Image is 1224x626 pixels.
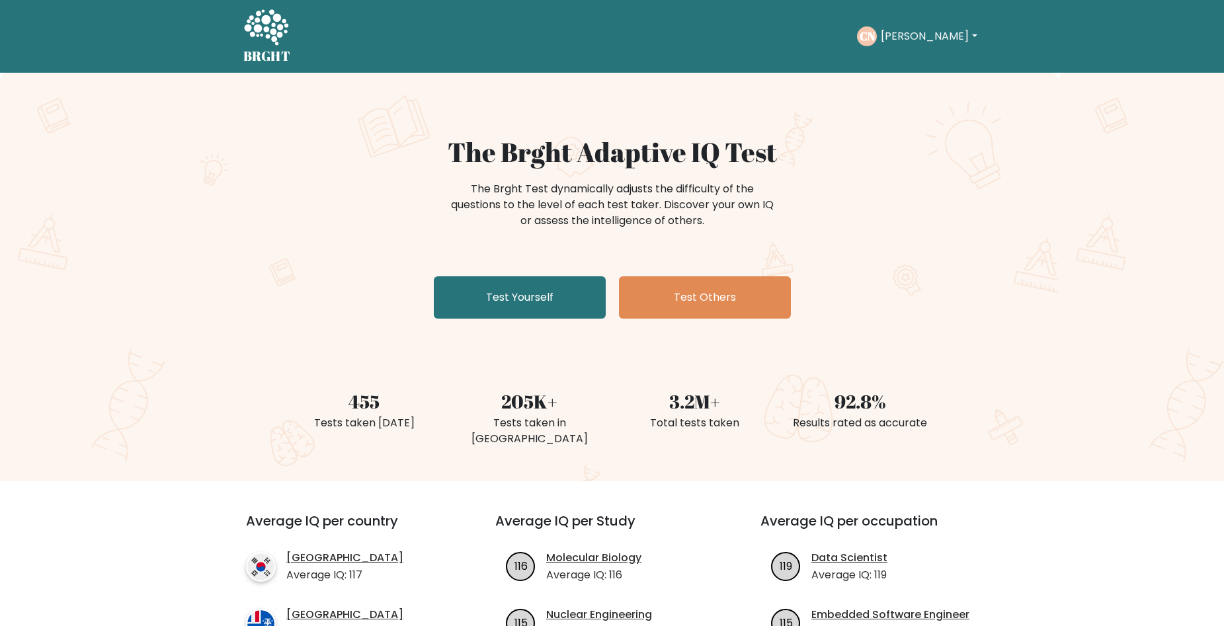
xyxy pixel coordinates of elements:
[546,607,652,623] a: Nuclear Engineering
[780,558,792,573] text: 119
[811,607,969,623] a: Embedded Software Engineer
[546,550,641,566] a: Molecular Biology
[514,558,528,573] text: 116
[290,415,439,431] div: Tests taken [DATE]
[786,387,935,415] div: 92.8%
[877,28,981,45] button: [PERSON_NAME]
[620,387,770,415] div: 3.2M+
[286,567,403,583] p: Average IQ: 117
[286,550,403,566] a: [GEOGRAPHIC_DATA]
[455,387,604,415] div: 205K+
[811,550,887,566] a: Data Scientist
[434,276,606,319] a: Test Yourself
[447,181,778,229] div: The Brght Test dynamically adjusts the difficulty of the questions to the level of each test take...
[811,567,887,583] p: Average IQ: 119
[286,607,403,623] a: [GEOGRAPHIC_DATA]
[246,552,276,582] img: country
[455,415,604,447] div: Tests taken in [GEOGRAPHIC_DATA]
[546,567,641,583] p: Average IQ: 116
[246,513,448,545] h3: Average IQ per country
[620,415,770,431] div: Total tests taken
[243,5,291,67] a: BRGHT
[786,415,935,431] div: Results rated as accurate
[243,48,291,64] h5: BRGHT
[619,276,791,319] a: Test Others
[495,513,729,545] h3: Average IQ per Study
[760,513,994,545] h3: Average IQ per occupation
[290,387,439,415] div: 455
[860,28,876,44] text: CN
[290,136,935,168] h1: The Brght Adaptive IQ Test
